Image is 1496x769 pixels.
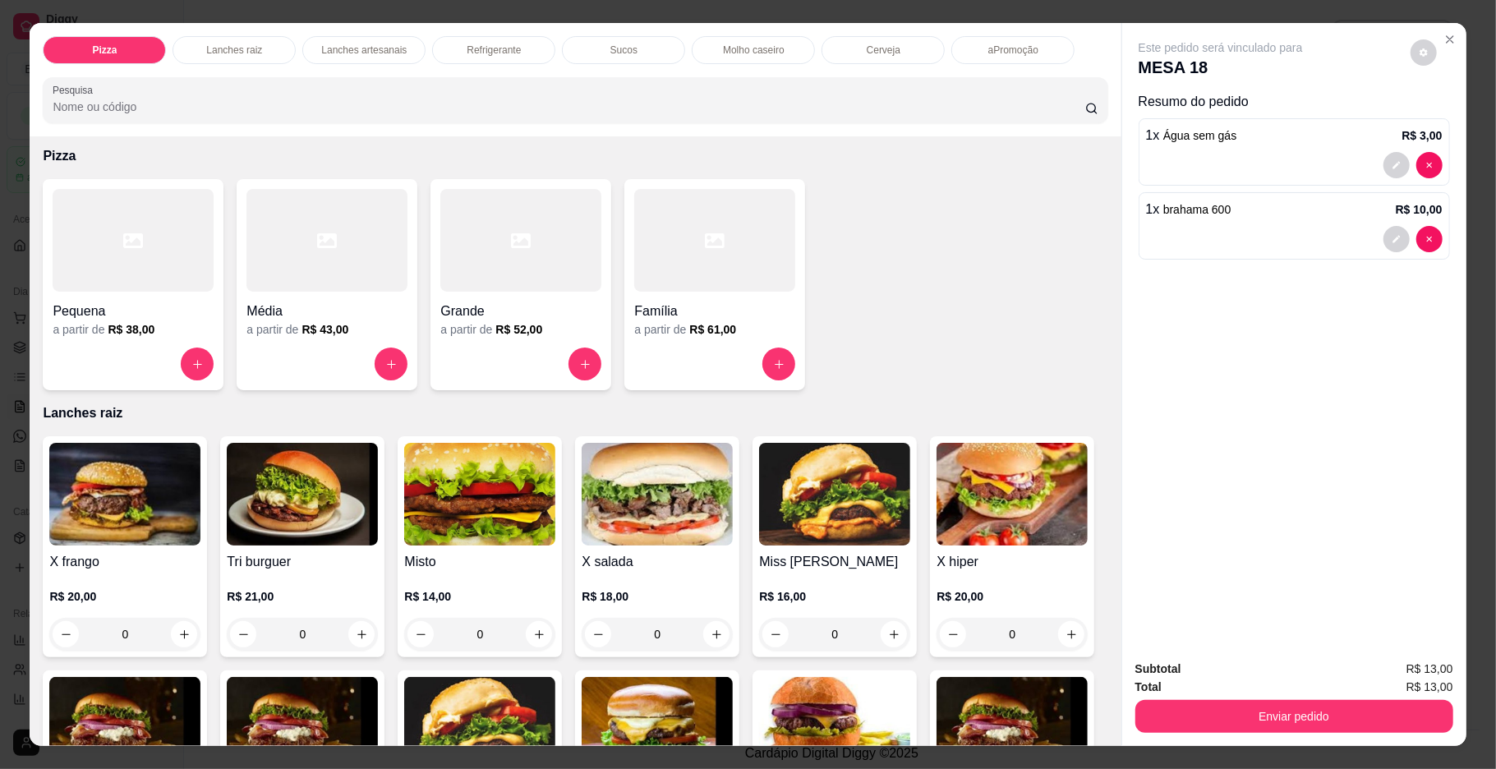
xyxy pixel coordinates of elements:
p: Molho caseiro [723,44,785,57]
p: Cerveja [867,44,900,57]
h6: R$ 38,00 [108,321,154,338]
span: R$ 13,00 [1406,660,1453,678]
button: Enviar pedido [1135,700,1453,733]
button: decrease-product-quantity [1383,152,1410,178]
button: increase-product-quantity [348,621,375,647]
p: 1 x [1146,200,1231,219]
span: R$ 13,00 [1406,678,1453,696]
p: Resumo do pedido [1139,92,1450,112]
h4: X frango [49,552,200,572]
p: 1 x [1146,126,1237,145]
h4: X salada [582,552,733,572]
h4: Tri burguer [227,552,378,572]
div: a partir de [53,321,214,338]
p: R$ 21,00 [227,588,378,605]
label: Pesquisa [53,83,99,97]
h4: X hiper [937,552,1088,572]
strong: Subtotal [1135,662,1181,675]
h4: Família [634,302,795,321]
p: R$ 20,00 [937,588,1088,605]
p: Lanches raiz [206,44,262,57]
button: decrease-product-quantity [1411,39,1437,66]
div: a partir de [246,321,407,338]
p: R$ 10,00 [1396,201,1443,218]
p: Pizza [92,44,117,57]
p: R$ 3,00 [1402,127,1443,144]
p: aPromoção [988,44,1038,57]
img: product-image [759,443,910,546]
button: increase-product-quantity [375,348,407,380]
div: a partir de [634,321,795,338]
div: a partir de [440,321,601,338]
img: product-image [582,443,733,546]
button: increase-product-quantity [762,348,795,380]
span: Água sem gás [1163,129,1237,142]
button: Close [1437,26,1463,53]
h4: Miss [PERSON_NAME] [759,552,910,572]
h6: R$ 52,00 [495,321,542,338]
strong: Total [1135,680,1162,693]
p: Lanches raiz [43,403,1107,423]
h6: R$ 61,00 [689,321,736,338]
p: R$ 18,00 [582,588,733,605]
input: Pesquisa [53,99,1084,115]
button: decrease-product-quantity [1383,226,1410,252]
p: Pizza [43,146,1107,166]
button: increase-product-quantity [568,348,601,380]
button: decrease-product-quantity [1416,226,1443,252]
img: product-image [227,443,378,546]
img: product-image [404,443,555,546]
p: Sucos [610,44,638,57]
h4: Grande [440,302,601,321]
span: brahama 600 [1163,203,1231,216]
p: R$ 14,00 [404,588,555,605]
h4: Média [246,302,407,321]
p: Este pedido será vinculado para [1139,39,1303,56]
p: Refrigerante [467,44,521,57]
p: R$ 16,00 [759,588,910,605]
p: R$ 20,00 [49,588,200,605]
button: decrease-product-quantity [230,621,256,647]
img: product-image [49,443,200,546]
button: increase-product-quantity [181,348,214,380]
p: Lanches artesanais [321,44,407,57]
h4: Pequena [53,302,214,321]
img: product-image [937,443,1088,546]
h4: Misto [404,552,555,572]
h6: R$ 43,00 [302,321,348,338]
button: decrease-product-quantity [1416,152,1443,178]
p: MESA 18 [1139,56,1303,79]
